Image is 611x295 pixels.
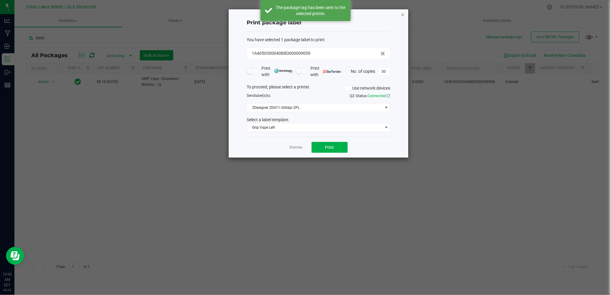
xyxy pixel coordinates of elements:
[351,69,375,73] span: No. of copies
[247,37,324,42] span: You have selected 1 package label to print
[247,94,271,98] span: Send to:
[325,145,334,150] span: Print
[247,37,390,43] div: :
[276,5,346,17] div: The package tag has been sent to the selected printer.
[247,103,383,112] span: ZDesigner ZD411-300dpi ZPL
[312,142,348,153] button: Print
[290,145,303,150] a: Dismiss
[255,94,267,98] span: label(s)
[310,65,341,78] span: Print with
[252,50,310,57] span: 1A4050300040B8D000009059
[6,247,24,265] iframe: Resource center
[242,117,395,123] div: Select a label template.
[368,94,386,98] span: Connected
[262,65,293,78] span: Print with
[247,19,390,27] h4: Print package label
[242,84,395,93] div: To proceed, please select a printer.
[274,69,293,73] img: mark_magic_cybra.png
[247,123,383,132] span: Grip Vape Left
[350,94,390,98] span: QZ Status:
[344,85,390,91] label: Use network devices
[323,70,341,73] img: bartender.png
